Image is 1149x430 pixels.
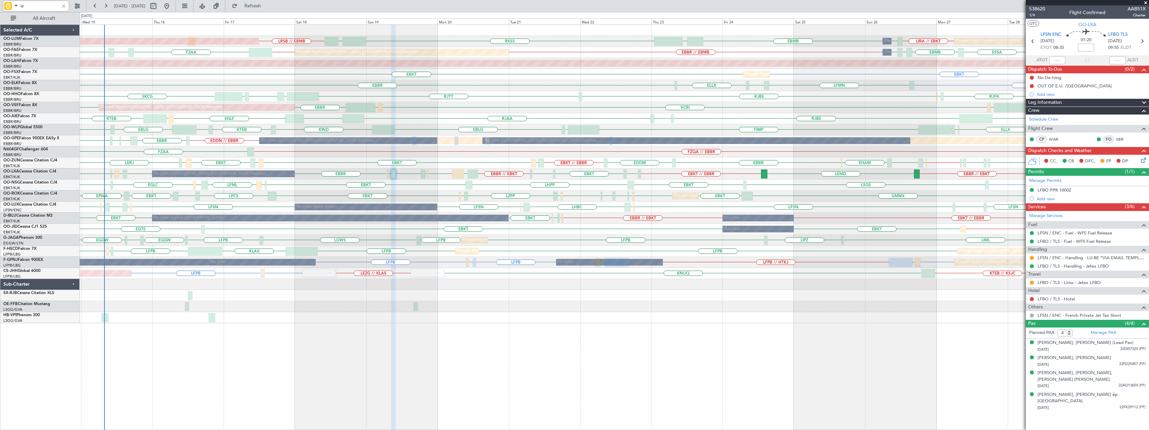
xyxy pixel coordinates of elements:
a: OO-VSFFalcon 8X [3,103,37,107]
a: OO-HHOFalcon 8X [3,92,39,96]
a: EBKT/KJK [3,197,20,202]
span: 08:35 [1053,45,1064,51]
div: CP [1036,136,1047,143]
a: EBKT/KJK [3,219,20,224]
div: Planned Maint [GEOGRAPHIC_DATA] ([GEOGRAPHIC_DATA] National) [297,47,418,57]
span: OO-HHO [3,92,21,96]
div: Sat 18 [295,18,366,24]
span: SX-RJB [3,291,17,295]
a: OO-ZUNCessna Citation CJ4 [3,158,57,162]
div: Planned Maint [GEOGRAPHIC_DATA] ([GEOGRAPHIC_DATA]) [463,235,568,245]
span: OO-GPE [3,136,19,140]
div: [PERSON_NAME], [PERSON_NAME] [1038,355,1111,361]
div: No Crew [724,213,740,223]
a: LSGG/GVA [3,307,22,312]
div: LFBO PPR 1000Z [1038,187,1071,193]
a: OO-WLPGlobal 5500 [3,125,43,129]
span: Dispatch To-Dos [1028,66,1062,73]
span: OO-LUX [3,203,19,207]
div: Add new [1037,196,1146,202]
a: EGGW/LTN [3,241,23,246]
div: No Crew [GEOGRAPHIC_DATA] ([GEOGRAPHIC_DATA] National) [261,136,373,146]
span: 09:55 [1108,45,1119,51]
a: LFPB/LBG [3,263,21,268]
span: 22DI07320 (PP) [1120,346,1146,352]
a: EBKT/KJK [3,75,20,80]
a: WAR [1049,136,1064,142]
a: LFPB/LBG [3,252,21,257]
span: 01:20 [1081,37,1091,44]
span: Refresh [239,4,267,8]
span: Travel [1028,271,1041,278]
a: EBBR/BRU [3,42,21,47]
span: OO-AIE [3,114,18,118]
img: arrow-gray.svg [328,272,332,274]
span: 22AD13659 (PP) [1119,383,1146,388]
a: OO-LXACessna Citation CJ4 [3,169,56,173]
span: (0/2) [1125,66,1135,73]
span: ALDT [1127,57,1138,64]
span: [DATE] [1038,405,1049,410]
button: All Aircraft [7,13,73,24]
a: LFSN / ENC - Handling - LU-BE *VIA EMAIL TEMPLATE* LFSN / ENC [1038,255,1146,261]
span: Permits [1028,168,1044,176]
a: N604GFChallenger 604 [3,147,48,151]
a: OO-AIEFalcon 7X [3,114,36,118]
span: DFC, [1085,158,1095,165]
div: Sun 26 [865,18,936,24]
span: HB-VPI [3,313,16,317]
span: Others [1028,303,1043,311]
a: Manage Permits [1029,177,1062,184]
span: 22FK29112 (PP) [1120,405,1146,410]
a: EBBR/BRU [3,86,21,91]
div: Planned Maint Kortrijk-[GEOGRAPHIC_DATA] [962,224,1040,234]
span: All Aircraft [17,16,71,21]
div: Owner Melsbroek Air Base [885,36,930,46]
div: Fri 17 [224,18,295,24]
button: UTC [1027,20,1039,26]
span: D-IBLU [3,214,16,218]
span: ELDT [1121,45,1131,51]
div: Thu 23 [652,18,723,24]
a: F-GPNJFalcon 900EX [3,258,43,262]
a: G-JAGAPhenom 300 [3,236,42,240]
span: [DATE] - [DATE] [114,3,145,9]
span: [DATE] [1038,362,1049,367]
a: OO-LAHFalcon 7X [3,59,38,63]
a: EBBR/BRU [3,97,21,102]
div: No Crew [724,224,740,234]
span: N604GF [3,147,19,151]
span: LFSN ENC [1041,31,1061,38]
div: No Crew [211,257,226,267]
span: CR [1068,158,1074,165]
a: OO-NSGCessna Citation CJ4 [3,181,57,185]
a: LFBO / TLS - Handling - Jetex LFBO [1038,263,1109,269]
div: Sat 25 [794,18,865,24]
a: Manage PAX [1091,330,1116,336]
a: LFBO / TLS - Fuel - WFS Fuel Release [1038,238,1111,244]
a: OO-GPEFalcon 900EX EASy II [3,136,59,140]
span: OE-FFB [3,302,18,306]
a: Manage Services [1029,213,1063,219]
a: OO-JIDCessna CJ1 525 [3,225,47,229]
a: EBBR/BRU [3,108,21,113]
span: G-JAGA [3,236,19,240]
span: (3/6) [1125,203,1135,210]
div: No Crew [GEOGRAPHIC_DATA] ([GEOGRAPHIC_DATA] National) [484,136,597,146]
span: DP [1122,158,1128,165]
div: Mon 27 [936,18,1008,24]
div: Owner Melsbroek Air Base [885,47,930,57]
a: OO-FAEFalcon 7X [3,48,37,52]
span: [DATE] [1041,38,1054,45]
a: SBR [1116,136,1131,142]
a: EBKT/KJK [3,163,20,168]
a: EBBR/BRU [3,141,21,146]
a: OO-ROKCessna Citation CJ4 [3,192,57,196]
a: LFBO / TLS - Hotel [1038,296,1075,302]
a: SX-RJBCessna Citation XLS [3,291,54,295]
span: 1/4 [1029,12,1045,18]
div: FO [1103,136,1114,143]
span: OO-ZUN [3,158,20,162]
a: LFSN / ENC - French Private Jet Tax Short [1038,312,1121,318]
a: CS-JHHGlobal 6000 [3,269,41,273]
